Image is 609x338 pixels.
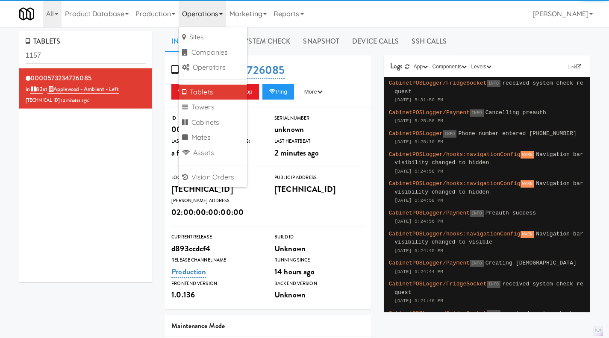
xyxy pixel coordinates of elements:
span: received system check request [394,281,583,296]
a: Operators [179,60,247,75]
span: CabinetPOSLogger/hooks:navigationConfig [389,151,521,158]
span: [DATE] 5:21:46 PM [394,298,443,303]
div: Frontend Version [171,279,262,288]
a: Info [165,31,194,52]
img: Micromart [19,6,34,21]
span: [DATE] 5:24:44 PM [394,269,443,274]
span: WARN [521,180,534,188]
div: Current Release [171,233,262,241]
span: Creating [DEMOGRAPHIC_DATA] [485,260,577,266]
span: [TECHNICAL_ID] ( ) [26,97,90,103]
a: Applewood - Ambient - Left [47,85,119,94]
a: Production [171,266,206,278]
button: Ping [262,84,294,100]
div: [PERSON_NAME] Address [171,197,262,205]
a: System Check [234,31,297,52]
span: 2 minutes ago [274,147,319,159]
div: 02:00:00:00:00:00 [171,205,262,220]
a: Companies [179,45,247,60]
a: Link [565,62,583,71]
div: 1.0.136 [171,288,262,302]
li: 0000573234726085in 82at Applewood - Ambient - Left[TECHNICAL_ID] (2 minutes ago) [19,68,152,109]
span: INFO [487,80,500,87]
span: CabinetPOSLogger/FridgeSocket [389,310,487,317]
div: Backend Version [274,279,365,288]
button: More [297,84,330,100]
span: TABLETS [26,36,60,46]
span: INFO [443,130,456,138]
span: WARN [521,151,534,159]
span: INFO [470,109,483,117]
button: App [412,62,430,71]
span: Phone number entered [PHONE_NUMBER] [458,130,577,137]
div: Unknown [274,241,365,256]
span: [DATE] 5:31:50 PM [394,97,443,103]
span: CabinetPOSLogger/FridgeSocket [389,281,487,287]
input: Search tablets [26,48,146,64]
span: [DATE] 5:24:58 PM [394,169,443,174]
span: in [26,85,43,94]
span: [DATE] 5:24:45 PM [394,248,443,253]
span: CabinetPOSLogger/FridgeSocket [389,80,487,86]
div: d893ccdcf4 [171,241,262,256]
button: Reboot [171,84,208,100]
span: CabinetPOSLogger/Payment [389,260,470,266]
div: unknown [274,122,365,137]
span: at [43,85,119,94]
div: [TECHNICAL_ID] [274,182,365,197]
span: [DATE] 5:24:56 PM [394,219,443,224]
span: Cancelling preauth [485,109,546,116]
a: Towers [179,100,247,115]
div: Build Id [274,233,365,241]
div: Release Channel Name [171,256,262,265]
span: [DATE] 5:24:58 PM [394,198,443,203]
a: Snapshot [297,31,346,52]
span: WARN [521,231,534,238]
span: received system check request [394,80,583,95]
span: CabinetPOSLogger/Payment [389,109,470,116]
a: Sites [179,29,247,45]
span: Preauth success [485,210,536,216]
button: Levels [469,62,494,71]
span: Logs [390,61,403,71]
div: Public IP Address [274,173,365,182]
span: CabinetPOSLogger [389,130,443,137]
span: INFO [470,260,483,267]
div: ID [171,114,262,123]
span: a few seconds ago [171,147,227,159]
div: Unknown [274,288,365,302]
a: Cabinets [179,115,247,130]
a: Assets [179,145,247,161]
div: Last Heartbeat [274,137,365,146]
div: Running Since [274,256,365,265]
a: Mates [179,130,247,145]
a: 82 [30,85,42,94]
div: Last Connected (Remote Access) [171,137,262,146]
span: INFO [487,281,500,288]
span: 2 minutes ago [63,97,88,103]
span: Navigation bar visibility changed to hidden [394,180,583,195]
span: 14 hours ago [274,266,315,277]
a: SSH Calls [405,31,453,52]
span: INFO [470,210,483,217]
span: [DATE] 5:25:10 PM [394,139,443,144]
a: Tablets [179,85,247,100]
span: CabinetPOSLogger/hooks:navigationConfig [389,180,521,187]
a: Vision Orders [179,170,247,185]
div: Local IP Address [171,173,262,182]
span: INFO [487,310,500,317]
span: [DATE] 5:25:58 PM [394,118,443,123]
div: [TECHNICAL_ID] [171,182,262,197]
span: CabinetPOSLogger/Payment [389,210,470,216]
a: Device Calls [346,31,405,52]
div: 0000573234726085 [171,122,262,137]
button: Components [430,62,469,71]
span: 0000573234726085 [30,73,91,83]
span: Maintenance Mode [171,321,225,331]
span: CabinetPOSLogger/hooks:navigationConfig [389,231,521,237]
div: Serial Number [274,114,365,123]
